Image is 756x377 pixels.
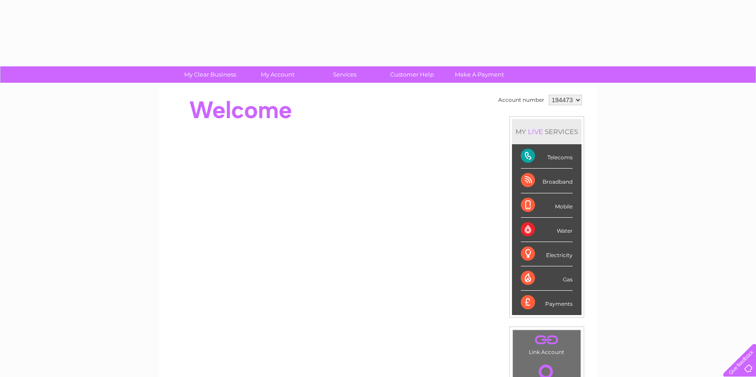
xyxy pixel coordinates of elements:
[526,127,545,136] div: LIVE
[521,218,573,242] div: Water
[521,169,573,193] div: Broadband
[443,66,516,83] a: Make A Payment
[521,291,573,315] div: Payments
[376,66,449,83] a: Customer Help
[521,144,573,169] div: Telecoms
[521,193,573,218] div: Mobile
[241,66,314,83] a: My Account
[174,66,247,83] a: My Clear Business
[521,242,573,266] div: Electricity
[308,66,381,83] a: Services
[512,119,582,144] div: MY SERVICES
[521,266,573,291] div: Gas
[512,330,581,358] td: Link Account
[515,332,578,348] a: .
[496,92,547,108] td: Account number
